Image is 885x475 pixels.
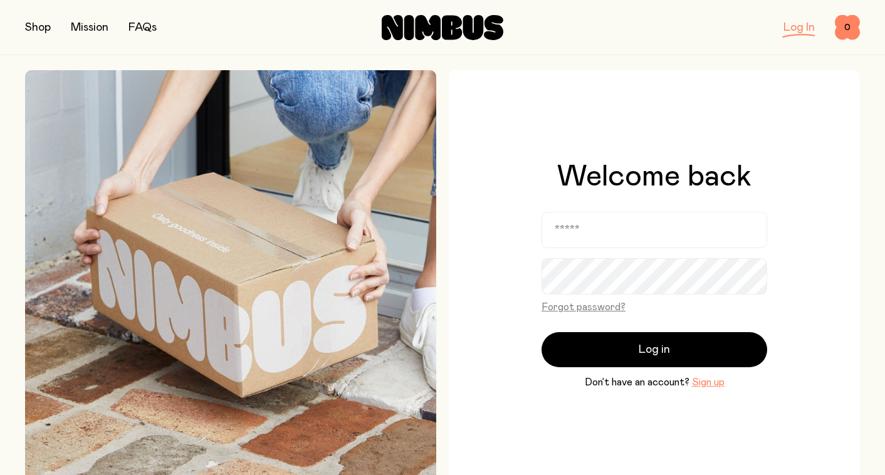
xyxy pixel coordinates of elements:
h1: Welcome back [557,162,751,192]
button: 0 [835,15,860,40]
button: Log in [542,332,767,367]
a: FAQs [128,22,157,33]
span: Don’t have an account? [585,375,689,390]
a: Log In [783,22,815,33]
span: Log in [639,341,670,358]
button: Forgot password? [542,300,626,315]
a: Mission [71,22,108,33]
button: Sign up [692,375,725,390]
